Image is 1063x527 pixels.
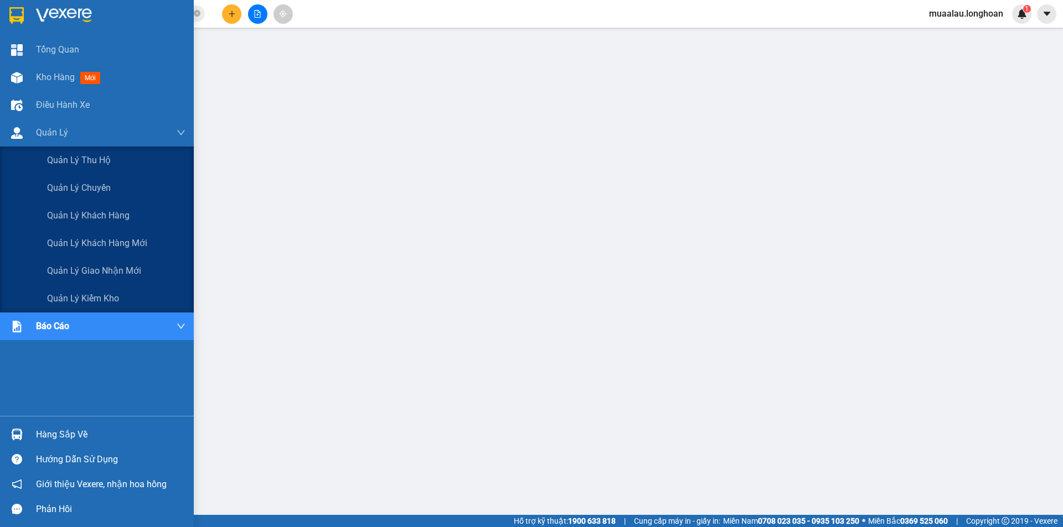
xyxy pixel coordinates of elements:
[12,454,22,465] span: question-circle
[279,10,287,18] span: aim
[80,72,100,84] span: mới
[47,291,119,305] span: Quản lý kiểm kho
[11,429,23,440] img: warehouse-icon
[36,43,79,56] span: Tổng Quan
[1042,9,1052,19] span: caret-down
[47,236,147,250] span: Quản lý khách hàng mới
[248,4,267,24] button: file-add
[9,7,24,24] img: logo-vxr
[11,72,23,84] img: warehouse-icon
[514,515,616,527] span: Hỗ trợ kỹ thuật:
[36,426,185,443] div: Hàng sắp về
[36,501,185,518] div: Phản hồi
[177,322,185,331] span: down
[862,519,865,523] span: ⚪️
[956,515,958,527] span: |
[194,9,200,19] span: close-circle
[900,516,948,525] strong: 0369 525 060
[723,515,859,527] span: Miền Nam
[568,516,616,525] strong: 1900 633 818
[1025,5,1029,13] span: 1
[254,10,261,18] span: file-add
[47,264,141,278] span: Quản lý giao nhận mới
[36,451,185,468] div: Hướng dẫn sử dụng
[36,126,68,139] span: Quản Lý
[47,181,111,195] span: Quản lý chuyến
[194,10,200,17] span: close-circle
[12,504,22,514] span: message
[1017,9,1027,19] img: icon-new-feature
[11,44,23,56] img: dashboard-icon
[920,7,1012,20] span: muaalau.longhoan
[222,4,241,24] button: plus
[634,515,720,527] span: Cung cấp máy in - giấy in:
[47,153,111,167] span: Quản lý thu hộ
[11,127,23,139] img: warehouse-icon
[12,479,22,489] span: notification
[47,208,130,222] span: Quản lý khách hàng
[11,100,23,111] img: warehouse-icon
[177,128,185,137] span: down
[758,516,859,525] strong: 0708 023 035 - 0935 103 250
[868,515,948,527] span: Miền Bắc
[228,10,236,18] span: plus
[36,477,167,491] span: Giới thiệu Vexere, nhận hoa hồng
[274,4,293,24] button: aim
[36,72,75,82] span: Kho hàng
[1023,5,1031,13] sup: 1
[36,319,69,333] span: Báo cáo
[36,98,90,112] span: Điều hành xe
[1002,517,1009,525] span: copyright
[624,515,626,527] span: |
[11,321,23,332] img: solution-icon
[1037,4,1056,24] button: caret-down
